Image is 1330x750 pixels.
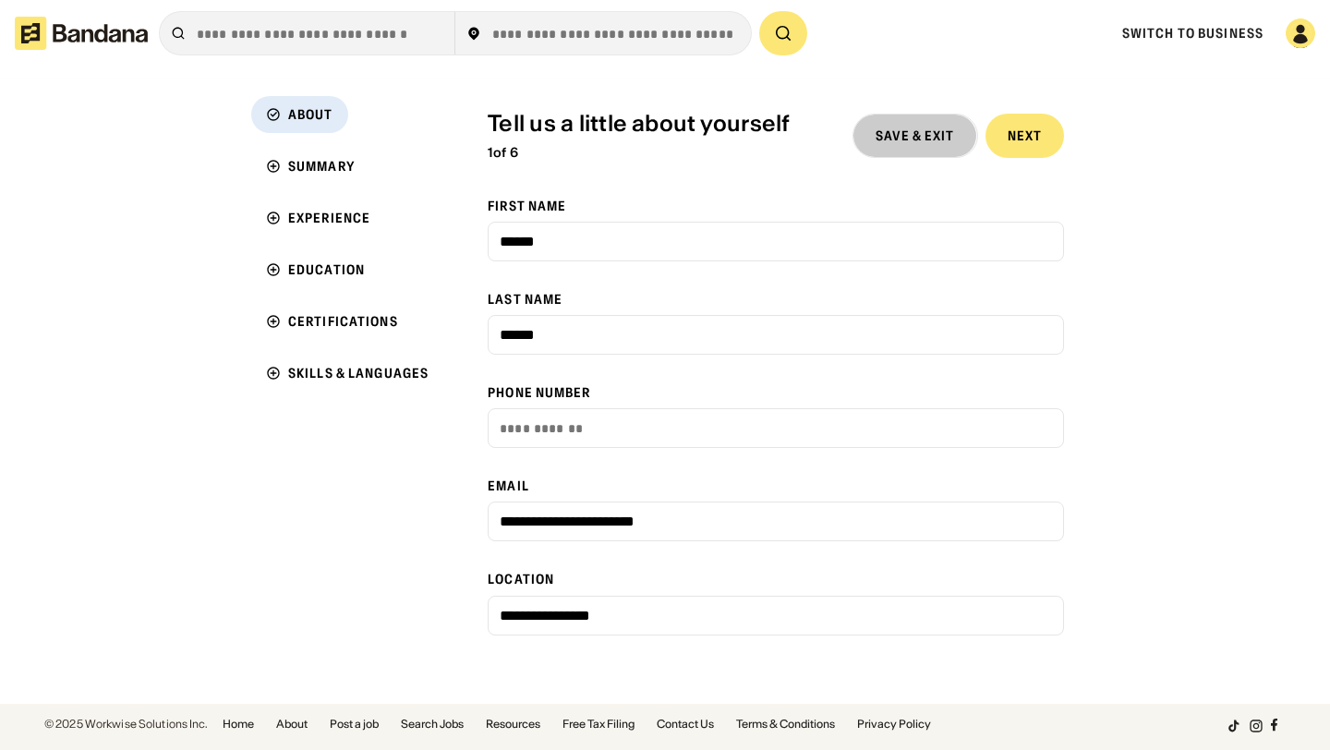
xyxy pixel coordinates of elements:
[488,198,1064,214] div: First Name
[401,719,464,730] a: Search Jobs
[488,145,790,161] div: 1 of 6
[251,303,443,340] a: Certifications
[1122,25,1263,42] a: Switch to Business
[657,719,714,730] a: Contact Us
[276,719,308,730] a: About
[251,355,443,392] a: Skills & Languages
[15,17,148,50] img: Bandana logotype
[488,478,1064,494] div: Email
[486,719,540,730] a: Resources
[251,96,443,133] a: About
[1008,129,1042,142] div: Next
[876,129,954,142] div: Save & Exit
[251,200,443,236] a: Experience
[223,719,254,730] a: Home
[288,160,355,173] div: Summary
[562,719,635,730] a: Free Tax Filing
[736,719,835,730] a: Terms & Conditions
[488,384,1064,401] div: Phone Number
[288,212,370,224] div: Experience
[488,291,1064,308] div: Last Name
[288,315,398,328] div: Certifications
[488,111,790,138] div: Tell us a little about yourself
[288,367,429,380] div: Skills & Languages
[330,719,379,730] a: Post a job
[44,719,208,730] div: © 2025 Workwise Solutions Inc.
[288,263,365,276] div: Education
[857,719,931,730] a: Privacy Policy
[488,571,1064,587] div: Location
[288,108,333,121] div: About
[251,251,443,288] a: Education
[251,148,443,185] a: Summary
